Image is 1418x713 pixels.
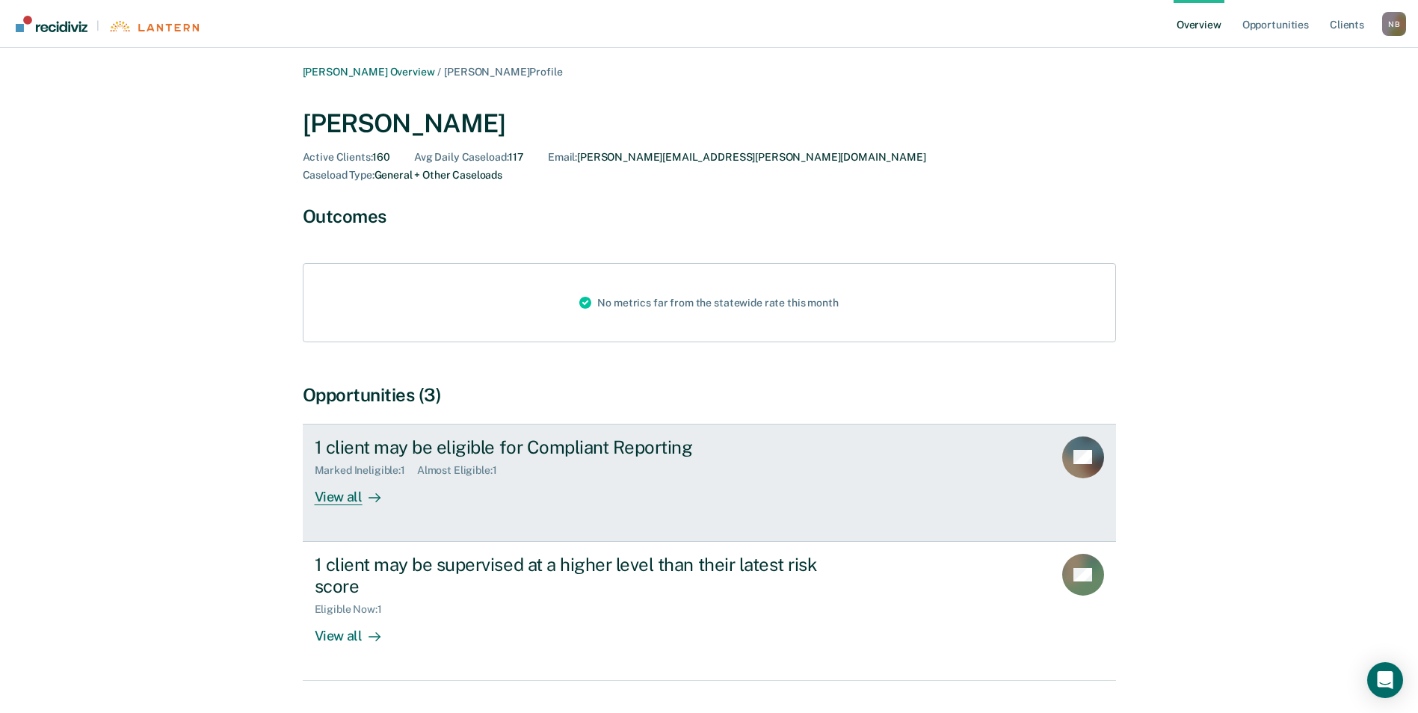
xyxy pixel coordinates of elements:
div: General + Other Caseloads [303,169,503,182]
img: Lantern [108,21,199,32]
div: [PERSON_NAME] [303,108,1116,139]
span: Email : [548,151,577,163]
div: [PERSON_NAME][EMAIL_ADDRESS][PERSON_NAME][DOMAIN_NAME] [548,151,926,164]
div: View all [315,615,398,644]
span: Caseload Type : [303,169,374,181]
span: [PERSON_NAME] Profile [444,66,562,78]
div: N B [1382,12,1406,36]
div: Marked Ineligible : 1 [315,464,417,477]
img: Recidiviz [16,16,87,32]
a: [PERSON_NAME] Overview [303,66,435,78]
span: / [434,66,444,78]
button: Profile dropdown button [1382,12,1406,36]
a: 1 client may be supervised at a higher level than their latest risk scoreEligible Now:1View all [303,542,1116,681]
span: | [87,19,108,32]
div: Almost Eligible : 1 [417,464,509,477]
div: 1 client may be eligible for Compliant Reporting [315,436,839,458]
a: 1 client may be eligible for Compliant ReportingMarked Ineligible:1Almost Eligible:1View all [303,424,1116,542]
div: 160 [303,151,391,164]
div: Opportunities (3) [303,384,1116,406]
div: Open Intercom Messenger [1367,662,1403,698]
div: 117 [414,151,524,164]
div: No metrics far from the statewide rate this month [567,264,850,342]
div: 1 client may be supervised at a higher level than their latest risk score [315,554,839,597]
div: Eligible Now : 1 [315,603,394,616]
span: Active Clients : [303,151,373,163]
div: View all [315,476,398,505]
span: Avg Daily Caseload : [414,151,508,163]
div: Outcomes [303,206,1116,227]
